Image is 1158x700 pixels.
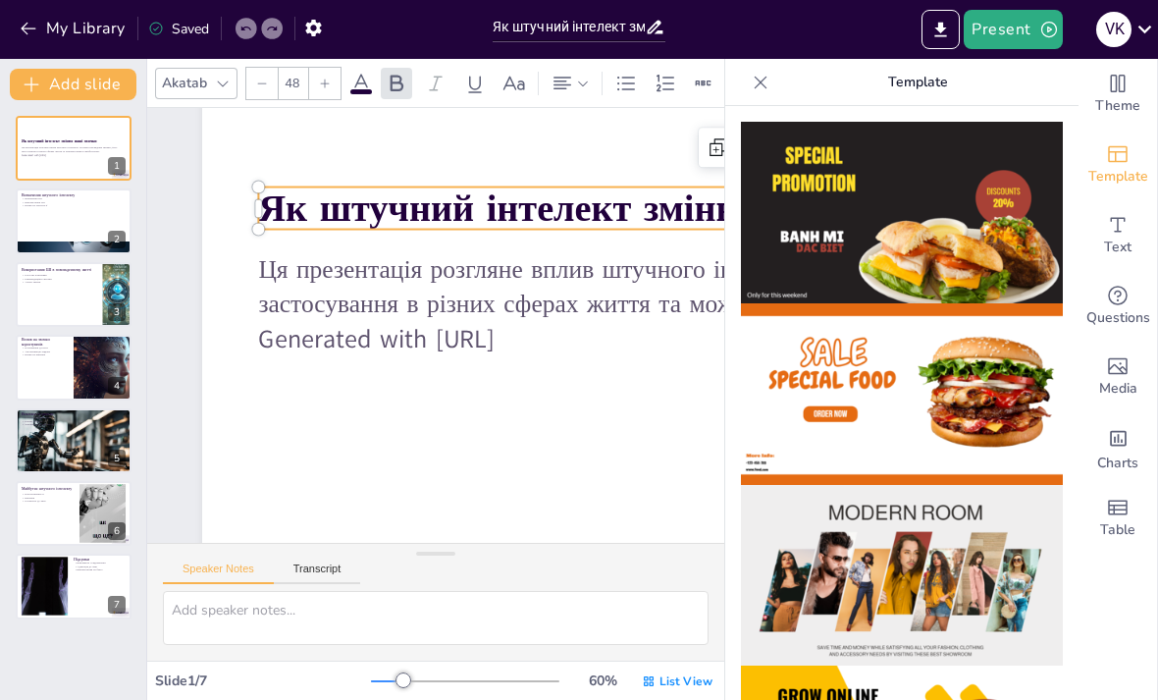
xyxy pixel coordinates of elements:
[921,10,960,49] button: Export to PowerPoint
[16,335,132,400] div: https://cdn.sendsteps.com/images/logo/sendsteps_logo_white.pnghttps://cdn.sendsteps.com/images/lo...
[108,377,126,395] div: 4
[1079,59,1157,130] div: Change the overall theme
[16,554,132,619] div: https://cdn.sendsteps.com/images/logo/sendsteps_logo_white.pnghttps://cdn.sendsteps.com/images/lo...
[776,59,1059,106] p: Template
[22,277,97,281] p: Рекомендаційні системи
[1079,412,1157,483] div: Add charts and graphs
[1095,95,1140,117] span: Theme
[22,496,74,500] p: Виклики
[22,281,97,285] p: Аналіз звичок
[22,199,126,203] p: Використання ШІ
[22,267,97,273] p: Використання ШІ в повсякденному житті
[16,262,132,327] div: https://cdn.sendsteps.com/images/logo/sendsteps_logo_white.pnghttps://cdn.sendsteps.com/images/lo...
[22,196,126,200] p: Визначення ШІ
[1079,200,1157,271] div: Add text boxes
[22,153,126,157] p: Generated with [URL]
[741,122,1063,303] img: thumb-1.png
[74,568,126,572] p: Використання на благо
[1086,307,1150,329] span: Questions
[16,408,132,473] div: https://cdn.sendsteps.com/images/logo/sendsteps_logo_white.pnghttps://cdn.sendsteps.com/images/lo...
[659,673,712,689] span: List View
[16,188,132,253] div: https://cdn.sendsteps.com/images/logo/sendsteps_logo_white.pnghttps://cdn.sendsteps.com/images/lo...
[10,69,136,100] button: Add slide
[1096,10,1132,49] button: V K
[1099,378,1137,400] span: Media
[155,672,371,690] div: Slide 1 / 7
[108,522,126,540] div: 6
[22,337,68,348] p: Вплив на звички користувачів
[22,410,126,416] p: Виклики та ризики
[22,422,126,426] p: Залежність від технологій
[74,562,126,565] p: Важливість усвідомлення
[274,563,361,584] button: Transcript
[1079,483,1157,554] div: Add a table
[16,116,132,181] div: https://cdn.sendsteps.com/images/logo/sendsteps_logo_white.pnghttps://cdn.sendsteps.com/images/lo...
[108,450,126,467] div: 5
[1096,12,1132,47] div: V K
[22,500,74,504] p: Готовність до змін
[108,231,126,248] div: 2
[22,353,68,357] p: Вплив на рішення
[148,20,209,38] div: Saved
[1088,166,1148,188] span: Template
[1100,519,1135,541] span: Table
[22,415,126,419] p: Питання конфіденційності
[22,486,74,492] p: Майбутнє штучного інтелекту
[22,347,68,350] p: Полегшення доступу
[22,191,126,197] p: Визначення штучного інтелекту
[22,273,97,277] p: Голосові помічники
[16,481,132,546] div: https://cdn.sendsteps.com/images/logo/sendsteps_logo_white.pnghttps://cdn.sendsteps.com/images/lo...
[74,565,126,568] p: Адаптація до змін
[1079,271,1157,342] div: Get real-time input from your audience
[579,672,626,690] div: 60 %
[1104,237,1132,258] span: Text
[1079,130,1157,200] div: Add ready made slides
[741,485,1063,667] img: thumb-3.png
[22,203,126,207] p: Вплив на технології
[964,10,1062,49] button: Present
[1097,453,1138,474] span: Charts
[108,596,126,614] div: 7
[22,492,74,496] p: Нові можливості
[741,303,1063,485] img: thumb-2.png
[163,563,274,584] button: Speaker Notes
[1079,342,1157,412] div: Add images, graphics, shapes or video
[22,419,126,423] p: Етичні питання
[108,303,126,321] div: 3
[22,350,68,353] p: Автоматизація завдань
[74,557,126,563] p: Підсумки
[158,70,211,96] div: Akatab
[493,13,646,41] input: Insert title
[22,139,97,144] strong: Як штучний інтелект змінює наші звички
[15,13,133,44] button: My Library
[22,146,126,153] p: Ця презентація розгляне вплив штучного інтелекту на наші повсякденні звички, його застосування в ...
[108,157,126,175] div: 1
